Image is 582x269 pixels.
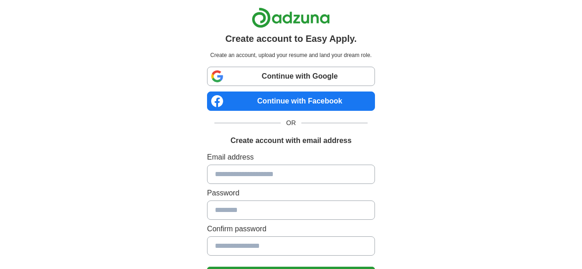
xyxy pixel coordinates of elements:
[207,223,375,235] label: Confirm password
[209,51,373,59] p: Create an account, upload your resume and land your dream role.
[281,118,301,128] span: OR
[207,92,375,111] a: Continue with Facebook
[225,32,357,46] h1: Create account to Easy Apply.
[207,67,375,86] a: Continue with Google
[230,135,352,146] h1: Create account with email address
[207,152,375,163] label: Email address
[207,188,375,199] label: Password
[252,7,330,28] img: Adzuna logo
